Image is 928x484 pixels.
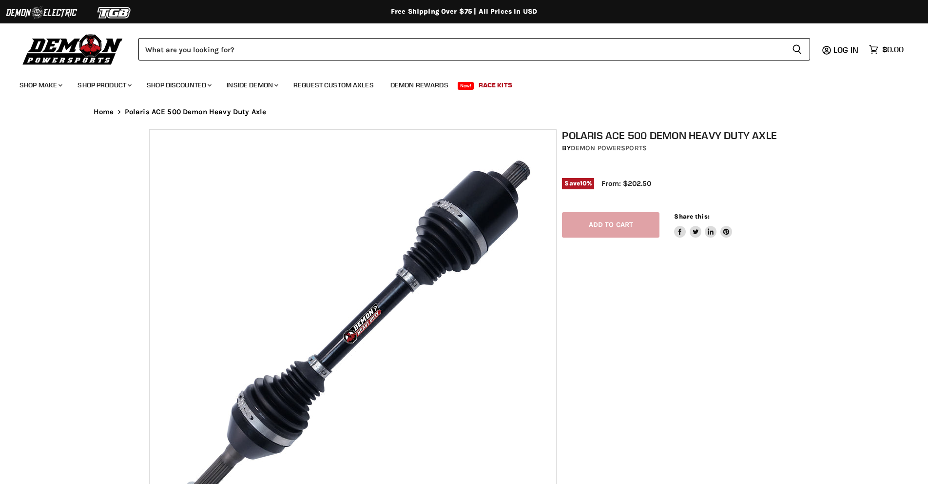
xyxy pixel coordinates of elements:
[94,108,114,116] a: Home
[674,213,709,220] span: Share this:
[458,82,474,90] span: New!
[78,3,151,22] img: TGB Logo 2
[219,75,284,95] a: Inside Demon
[784,38,810,60] button: Search
[74,7,854,16] div: Free Shipping Over $75 | All Prices In USD
[125,108,267,116] span: Polaris ACE 500 Demon Heavy Duty Axle
[138,38,784,60] input: Search
[562,143,784,154] div: by
[562,178,594,189] span: Save %
[864,42,909,57] a: $0.00
[580,180,587,187] span: 10
[562,129,784,141] h1: Polaris ACE 500 Demon Heavy Duty Axle
[571,144,647,152] a: Demon Powersports
[70,75,137,95] a: Shop Product
[12,71,901,95] ul: Main menu
[12,75,68,95] a: Shop Make
[286,75,381,95] a: Request Custom Axles
[139,75,217,95] a: Shop Discounted
[674,212,732,238] aside: Share this:
[882,45,904,54] span: $0.00
[74,108,854,116] nav: Breadcrumbs
[471,75,520,95] a: Race Kits
[383,75,456,95] a: Demon Rewards
[19,32,126,66] img: Demon Powersports
[5,3,78,22] img: Demon Electric Logo 2
[601,179,651,188] span: From: $202.50
[833,45,858,55] span: Log in
[138,38,810,60] form: Product
[829,45,864,54] a: Log in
